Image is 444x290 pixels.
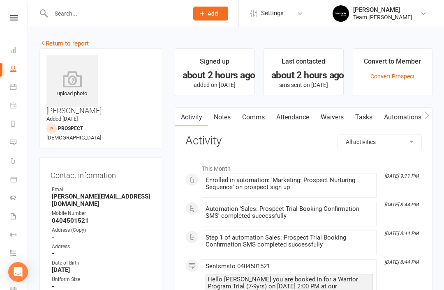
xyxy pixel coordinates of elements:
[52,266,151,274] strong: [DATE]
[46,116,78,122] time: Added [DATE]
[10,171,28,190] a: Product Sales
[10,60,28,79] a: People
[384,259,419,265] i: [DATE] 8:44 PM
[175,108,208,127] a: Activity
[384,231,419,236] i: [DATE] 8:44 PM
[46,135,101,141] span: [DEMOGRAPHIC_DATA]
[193,7,228,21] button: Add
[384,202,419,208] i: [DATE] 8:44 PM
[10,116,28,134] a: Reports
[364,56,421,71] div: Convert to Member
[10,79,28,97] a: Calendar
[10,42,28,60] a: Dashboard
[58,126,83,131] snap: prospect
[261,4,284,23] span: Settings
[206,206,373,219] div: Automation 'Sales: Prospect Trial Booking Confirmation SMS' completed successfully
[46,71,98,98] div: upload photo
[52,276,151,283] div: Uniform Size
[271,82,335,88] p: sms sent on [DATE]
[315,108,349,127] a: Waivers
[52,217,151,224] strong: 0404501521
[271,108,315,127] a: Attendance
[52,259,151,267] div: Date of Birth
[282,56,325,71] div: Last contacted
[52,210,151,217] div: Mobile Number
[52,243,151,251] div: Address
[52,226,151,234] div: Address (Copy)
[52,283,151,290] strong: -
[51,168,151,180] h3: Contact information
[206,234,373,248] div: Step 1 of automation Sales: Prospect Trial Booking Confirmation SMS completed successfully
[236,108,271,127] a: Comms
[46,55,155,115] h3: [PERSON_NAME]
[200,56,229,71] div: Signed up
[349,108,378,127] a: Tasks
[208,108,236,127] a: Notes
[378,108,427,127] a: Automations
[333,5,349,22] img: thumb_image1603260965.png
[39,40,89,47] a: Return to report
[185,135,422,147] h3: Activity
[370,73,415,80] a: Convert Prospect
[384,173,419,179] i: [DATE] 9:11 PM
[49,8,183,19] input: Search...
[271,71,335,80] div: about 2 hours ago
[185,160,422,173] li: This Month
[52,250,151,257] strong: -
[183,71,247,80] div: about 2 hours ago
[353,14,412,21] div: Team [PERSON_NAME]
[206,263,270,270] span: Sent sms to 0404501521
[52,193,151,208] strong: [PERSON_NAME][EMAIL_ADDRESS][DOMAIN_NAME]
[208,10,218,17] span: Add
[206,177,373,191] div: Enrolled in automation: 'Marketing: Prospect Nurturing Sequence' on prospect sign up
[52,233,151,241] strong: -
[52,186,151,194] div: Email
[8,262,28,282] div: Open Intercom Messenger
[353,6,412,14] div: [PERSON_NAME]
[10,97,28,116] a: Payments
[183,82,247,88] p: added on [DATE]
